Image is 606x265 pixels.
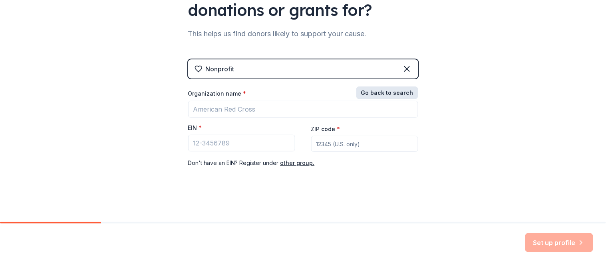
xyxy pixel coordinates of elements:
[206,64,234,74] div: Nonprofit
[188,135,295,151] input: 12-3456789
[188,124,202,132] label: EIN
[188,27,418,40] div: This helps us find donors likely to support your cause.
[188,158,418,168] div: Don ' t have an EIN? Register under
[311,125,340,133] label: ZIP code
[188,90,246,98] label: Organization name
[188,101,418,118] input: American Red Cross
[280,158,315,168] button: other group.
[356,86,418,99] button: Go back to search
[311,136,418,152] input: 12345 (U.S. only)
